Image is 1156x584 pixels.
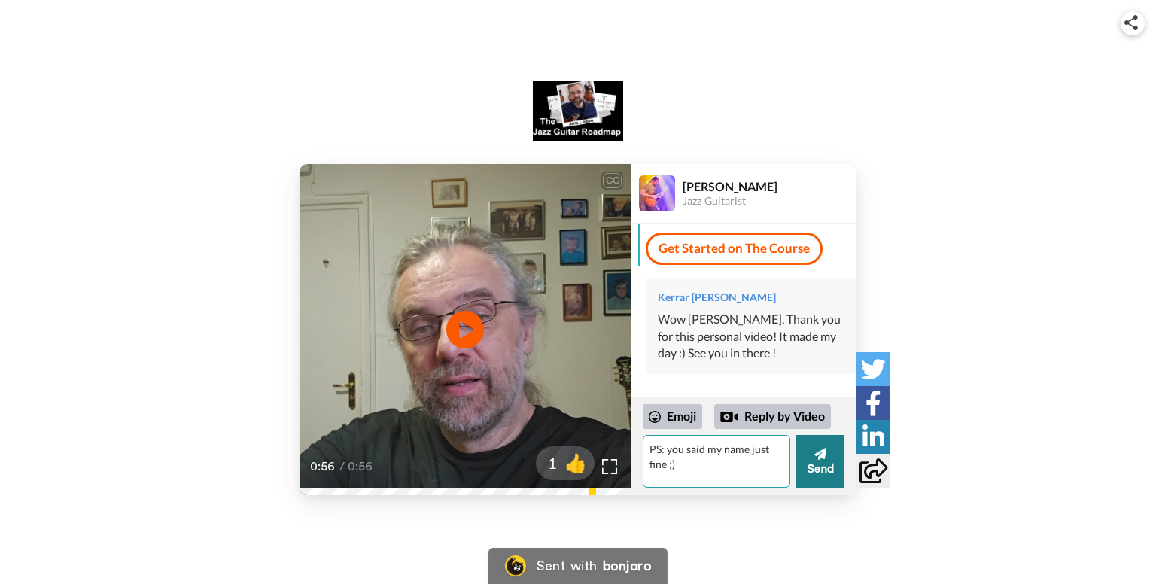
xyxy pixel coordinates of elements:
[310,458,336,476] span: 0:56
[339,458,345,476] span: /
[658,290,844,305] div: Kerrar [PERSON_NAME]
[643,435,790,488] textarea: PS: you said my name just fine ;)
[639,175,675,211] img: Profile Image
[533,81,623,141] img: logo
[796,435,844,488] button: Send
[683,195,856,208] div: Jazz Guitarist
[1124,15,1138,30] img: ic_share.svg
[348,458,374,476] span: 0:56
[643,404,702,428] div: Emoji
[536,452,557,473] span: 1
[683,179,856,193] div: [PERSON_NAME]
[603,173,622,188] div: CC
[714,404,831,430] div: Reply by Video
[557,451,595,475] span: 👍
[658,311,844,363] div: Wow [PERSON_NAME], Thank you for this personal video! It made my day :) See you in there !
[720,408,738,426] div: Reply by Video
[646,233,823,264] a: Get Started on The Course
[536,446,595,480] button: 1👍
